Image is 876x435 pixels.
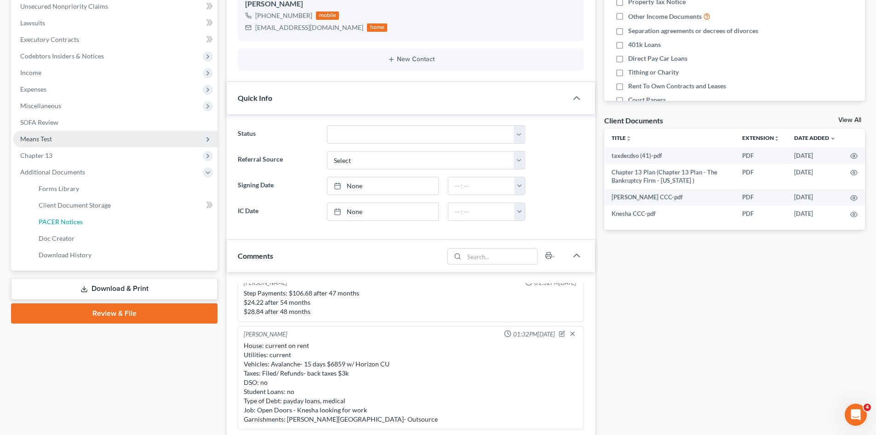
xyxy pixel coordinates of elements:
a: Forms Library [31,180,218,197]
a: PACER Notices [31,214,218,230]
td: PDF [735,164,787,189]
span: Client Document Storage [39,201,111,209]
input: -- : -- [448,203,515,220]
td: PDF [735,147,787,164]
div: Step Payments: $106.68 after 47 months $24.22 after 54 months $28.84 after 48 months [244,289,578,316]
span: Codebtors Insiders & Notices [20,52,104,60]
span: [PHONE_NUMBER] [255,12,312,19]
div: [EMAIL_ADDRESS][DOMAIN_NAME] [255,23,363,32]
span: Income [20,69,41,76]
i: unfold_more [626,136,631,141]
label: IC Date [233,203,322,221]
a: Review & File [11,303,218,324]
a: Titleunfold_more [612,134,631,141]
a: SOFA Review [13,114,218,131]
span: 4 [864,404,871,411]
span: Other Income Documents [628,12,702,21]
span: Forms Library [39,185,79,192]
label: Signing Date [233,177,322,195]
span: Court Papers [628,95,666,104]
label: Referral Source [233,151,322,169]
td: Knesha CCC-pdf [604,206,735,222]
td: [DATE] [787,164,843,189]
span: Comments [238,251,273,260]
span: Tithing or Charity [628,68,679,77]
span: Executory Contracts [20,35,79,43]
span: Additional Documents [20,168,85,176]
div: mobile [316,12,339,20]
span: Rent To Own Contracts and Leases [628,81,726,91]
span: Direct Pay Car Loans [628,54,687,63]
span: Doc Creator [39,234,74,242]
i: expand_more [830,136,836,141]
div: House: current on rent Utilities: current Vehicles: Avalanche- 15 days $6859 w/ Horizon CU Taxes:... [244,341,578,424]
span: Means Test [20,135,52,143]
span: Unsecured Nonpriority Claims [20,2,108,10]
iframe: Intercom live chat [845,404,867,426]
span: 01:32PM[DATE] [513,330,555,339]
td: [PERSON_NAME] CCC-pdf [604,189,735,206]
span: Expenses [20,85,46,93]
span: Miscellaneous [20,102,61,110]
a: Lawsuits [13,15,218,31]
td: PDF [735,206,787,222]
td: [DATE] [787,189,843,206]
a: None [327,203,438,220]
a: View All [838,117,861,123]
input: -- : -- [448,177,515,195]
td: PDF [735,189,787,206]
input: Search... [464,249,538,264]
span: 01:32PM[DATE] [534,278,576,287]
span: Download History [39,251,92,259]
td: [DATE] [787,206,843,222]
a: Client Document Storage [31,197,218,214]
div: Client Documents [604,116,663,125]
i: unfold_more [774,136,779,141]
div: [PERSON_NAME] [244,330,287,339]
a: Download & Print [11,278,218,300]
a: Executory Contracts [13,31,218,48]
div: [PERSON_NAME] [244,278,287,287]
span: Chapter 13 [20,151,52,159]
label: Status [233,125,322,144]
span: Separation agreements or decrees of divorces [628,26,758,35]
span: PACER Notices [39,218,83,226]
a: Date Added expand_more [794,134,836,141]
div: home [367,23,387,32]
a: Extensionunfold_more [742,134,779,141]
span: 401k Loans [628,40,661,49]
button: New Contact [245,56,577,63]
span: Lawsuits [20,19,45,27]
span: SOFA Review [20,118,58,126]
a: None [327,177,438,195]
td: Chapter 13 Plan (Chapter 13 Plan - The Bankruptcy Firm - [US_STATE] ) [604,164,735,189]
a: Doc Creator [31,230,218,247]
td: taxdecdso (41)-pdf [604,147,735,164]
a: Download History [31,247,218,263]
span: Quick Info [238,93,272,102]
td: [DATE] [787,147,843,164]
